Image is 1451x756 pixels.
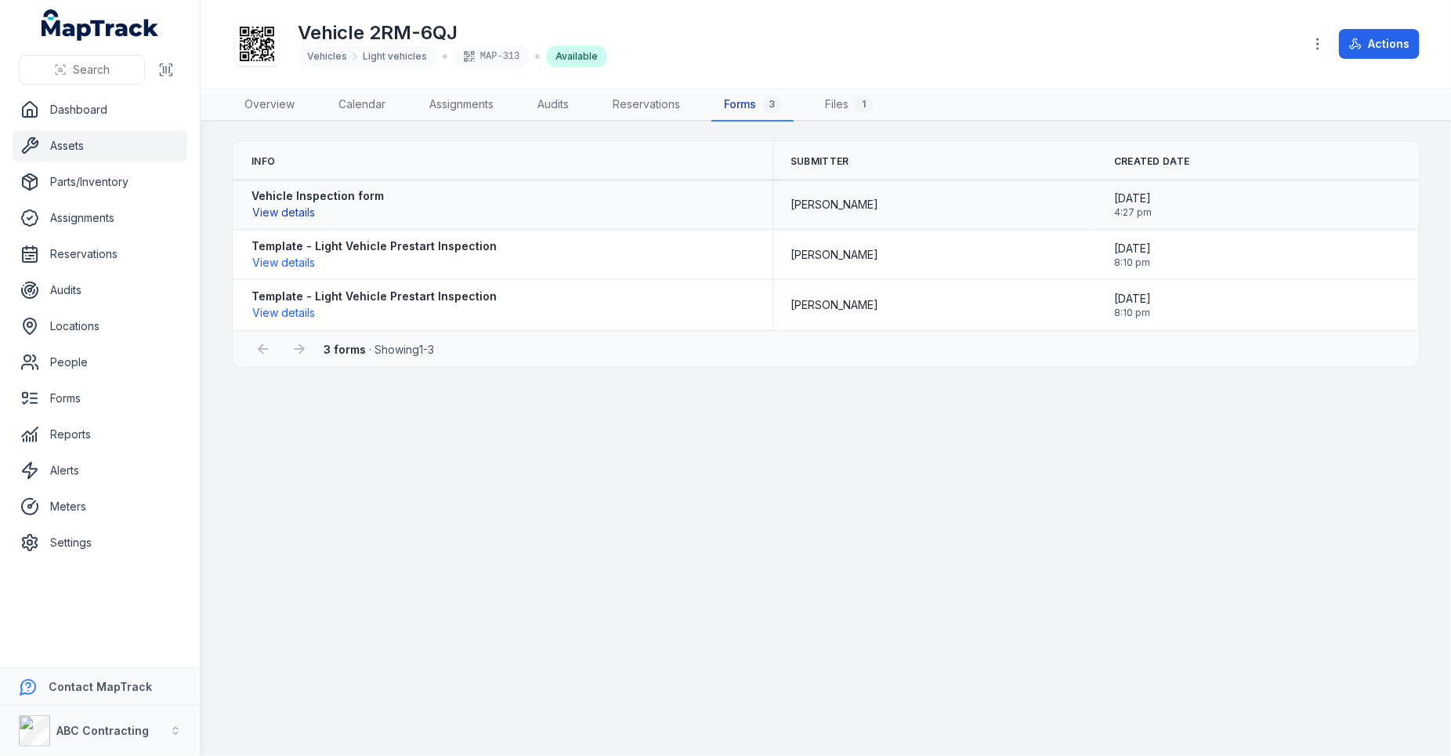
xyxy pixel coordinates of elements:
a: Alerts [13,455,187,486]
strong: Template - Light Vehicle Prestart Inspection [251,238,497,254]
span: Info [251,155,275,168]
div: Available [546,45,607,67]
strong: 3 forms [324,343,366,356]
span: [PERSON_NAME] [791,247,878,263]
span: [DATE] [1114,291,1151,307]
span: · Showing 1 - 3 [324,343,434,356]
time: 06/10/2025, 4:27:00 pm [1114,191,1152,219]
a: Locations [13,311,187,342]
a: Parts/Inventory [13,166,187,198]
span: Submitter [791,155,849,168]
a: Overview [232,89,307,122]
a: Assignments [417,89,506,122]
span: 8:10 pm [1114,256,1151,269]
button: View details [251,204,316,221]
span: Vehicles [307,50,347,63]
a: Assignments [13,202,187,234]
span: [DATE] [1114,191,1152,206]
strong: ABC Contracting [56,724,149,737]
span: 4:27 pm [1114,206,1152,219]
a: Assets [13,130,187,162]
a: Audits [13,274,187,306]
span: [DATE] [1114,241,1151,256]
a: Calendar [326,89,398,122]
a: Reports [13,419,187,450]
div: 3 [762,95,781,114]
a: Forms [13,383,187,414]
a: Audits [525,89,581,122]
button: View details [251,304,316,322]
a: Files1 [812,89,886,122]
strong: Vehicle Inspection form [251,188,384,204]
button: Search [19,55,145,85]
span: 8:10 pm [1114,307,1151,319]
strong: Contact MapTrack [49,680,152,693]
span: Light vehicles [363,50,427,63]
h1: Vehicle 2RM-6QJ [298,20,607,45]
a: Reservations [600,89,693,122]
div: 1 [855,95,874,114]
a: MapTrack [42,9,159,41]
span: Created Date [1114,155,1190,168]
a: Settings [13,527,187,558]
a: People [13,347,187,378]
a: Dashboard [13,94,187,125]
a: Meters [13,491,187,522]
span: [PERSON_NAME] [791,297,878,313]
time: 27/02/2025, 8:10:13 pm [1114,241,1151,269]
a: Forms3 [711,89,794,122]
span: [PERSON_NAME] [791,197,878,213]
div: MAP-313 [454,45,529,67]
button: Actions [1339,29,1420,59]
span: Search [73,62,110,78]
strong: Template - Light Vehicle Prestart Inspection [251,289,497,304]
time: 27/02/2025, 8:10:12 pm [1114,291,1151,319]
a: Reservations [13,238,187,270]
button: View details [251,254,316,271]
